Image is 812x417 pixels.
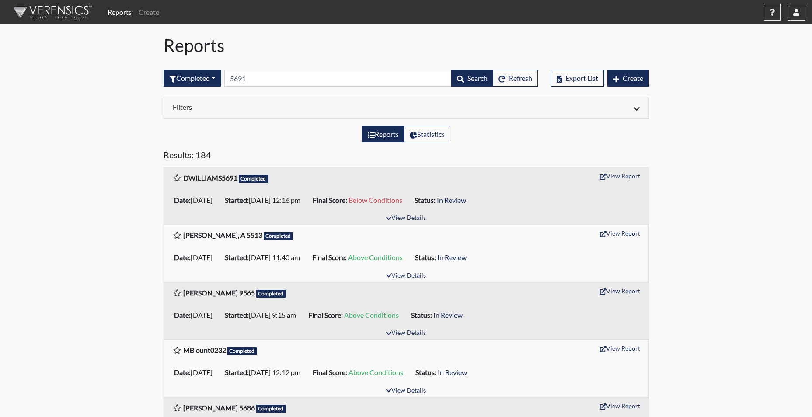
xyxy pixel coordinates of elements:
button: View Report [596,341,644,355]
button: View Report [596,399,644,413]
b: Started: [225,311,249,319]
h5: Results: 184 [164,149,649,163]
button: View Details [382,327,430,339]
b: Final Score: [312,253,347,261]
a: Reports [104,3,135,21]
label: View statistics about completed interviews [404,126,450,142]
span: Completed [239,175,268,183]
li: [DATE] 12:16 pm [221,193,309,207]
input: Search by Registration ID, Interview Number, or Investigation Name. [224,70,452,87]
li: [DATE] [171,308,221,322]
b: Date: [174,368,191,376]
li: [DATE] [171,193,221,207]
li: [DATE] 9:15 am [221,308,305,322]
span: Search [467,74,488,82]
span: Create [623,74,643,82]
b: Date: [174,196,191,204]
span: Completed [227,347,257,355]
button: Completed [164,70,221,87]
div: Filter by interview status [164,70,221,87]
button: View Details [382,270,430,282]
button: View Report [596,226,644,240]
span: In Review [437,196,466,204]
span: Above Conditions [348,368,403,376]
span: In Review [433,311,463,319]
b: [PERSON_NAME], A 5513 [183,231,262,239]
button: View Details [382,385,430,397]
b: [PERSON_NAME] 9565 [183,288,255,297]
span: Above Conditions [348,253,403,261]
b: Status: [415,253,436,261]
b: Date: [174,311,191,319]
span: Above Conditions [344,311,399,319]
li: [DATE] 11:40 am [221,250,309,264]
label: View the list of reports [362,126,404,142]
b: Final Score: [313,196,347,204]
a: Create [135,3,163,21]
b: [PERSON_NAME] 5686 [183,403,255,412]
b: Status: [415,368,436,376]
button: View Report [596,284,644,298]
button: Search [451,70,493,87]
span: Completed [264,232,293,240]
span: Completed [256,405,286,413]
b: Status: [415,196,436,204]
b: Started: [225,368,249,376]
span: In Review [438,368,467,376]
h1: Reports [164,35,649,56]
b: Started: [225,253,249,261]
button: Refresh [493,70,538,87]
span: Refresh [509,74,532,82]
button: Export List [551,70,604,87]
li: [DATE] 12:12 pm [221,365,309,379]
li: [DATE] [171,250,221,264]
b: Final Score: [308,311,343,319]
span: Below Conditions [348,196,402,204]
span: In Review [437,253,467,261]
span: Export List [565,74,598,82]
b: Status: [411,311,432,319]
b: MBlount0232 [183,346,226,354]
b: DWILLIAMS5691 [183,174,237,182]
div: Click to expand/collapse filters [166,103,646,113]
button: View Report [596,169,644,183]
b: Final Score: [313,368,347,376]
span: Completed [256,290,286,298]
button: Create [607,70,649,87]
button: View Details [382,212,430,224]
h6: Filters [173,103,400,111]
li: [DATE] [171,365,221,379]
b: Date: [174,253,191,261]
b: Started: [225,196,249,204]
